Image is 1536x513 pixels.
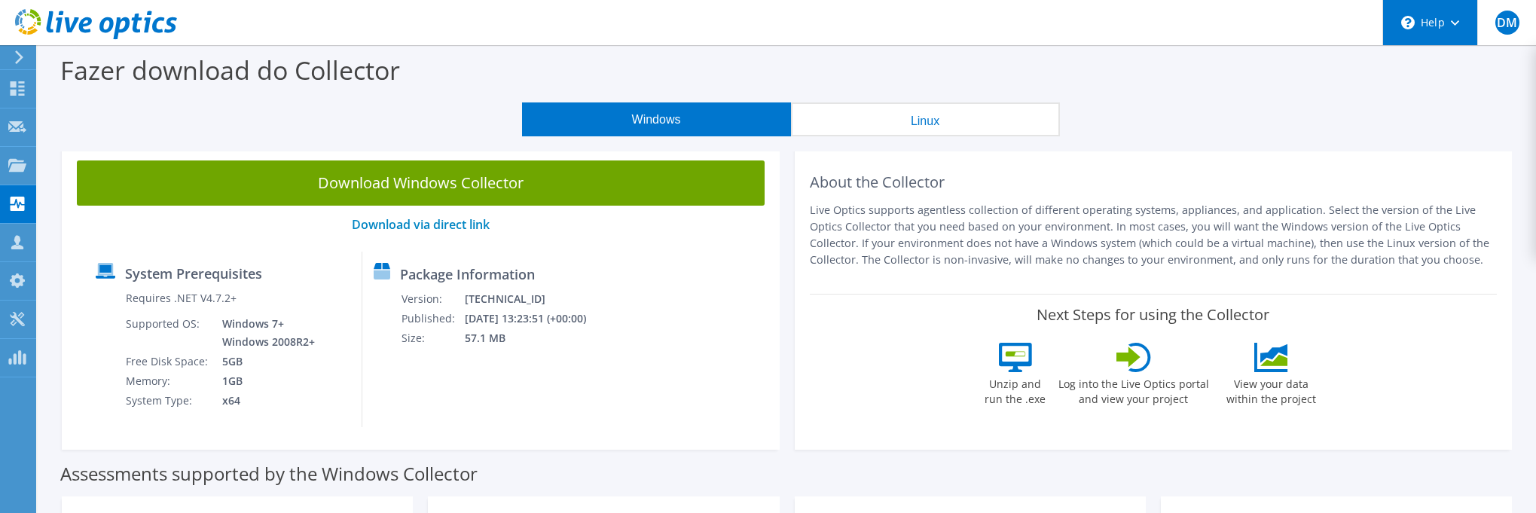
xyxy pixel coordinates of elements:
h2: About the Collector [810,173,1498,191]
td: [TECHNICAL_ID] [464,289,606,309]
td: 5GB [211,352,318,371]
label: Fazer download do Collector [60,53,400,87]
td: Windows 7+ Windows 2008R2+ [211,314,318,352]
p: Live Optics supports agentless collection of different operating systems, appliances, and applica... [810,202,1498,268]
label: Requires .NET V4.7.2+ [126,291,237,306]
td: Published: [401,309,464,328]
button: Linux [791,102,1060,136]
td: [DATE] 13:23:51 (+00:00) [464,309,606,328]
td: Version: [401,289,464,309]
td: Memory: [125,371,211,391]
a: Download via direct link [352,216,490,233]
td: System Type: [125,391,211,411]
svg: \n [1401,16,1415,29]
td: Supported OS: [125,314,211,352]
td: 1GB [211,371,318,391]
label: View your data within the project [1217,372,1326,407]
label: Next Steps for using the Collector [1037,306,1269,324]
button: Windows [522,102,791,136]
td: Size: [401,328,464,348]
label: Log into the Live Optics portal and view your project [1058,372,1210,407]
a: Download Windows Collector [77,160,765,206]
label: Package Information [400,267,535,282]
td: Free Disk Space: [125,352,211,371]
td: x64 [211,391,318,411]
label: System Prerequisites [125,266,262,281]
span: DM [1495,11,1519,35]
label: Unzip and run the .exe [981,372,1050,407]
label: Assessments supported by the Windows Collector [60,466,478,481]
td: 57.1 MB [464,328,606,348]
